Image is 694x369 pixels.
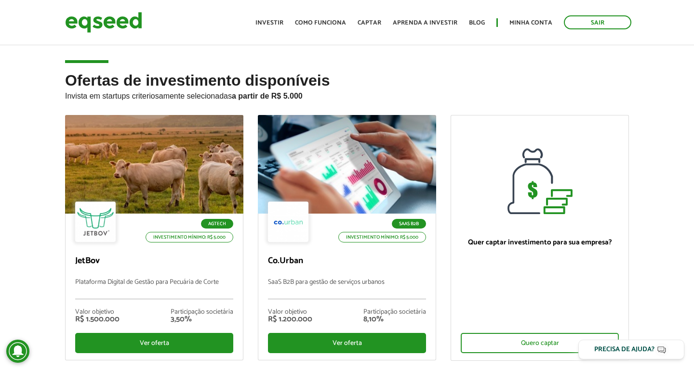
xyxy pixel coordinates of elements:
p: Co.Urban [268,256,426,267]
p: JetBov [75,256,233,267]
a: Agtech Investimento mínimo: R$ 5.000 JetBov Plataforma Digital de Gestão para Pecuária de Corte V... [65,115,243,360]
p: Plataforma Digital de Gestão para Pecuária de Corte [75,279,233,299]
div: Ver oferta [268,333,426,353]
strong: a partir de R$ 5.000 [232,92,303,100]
a: Investir [255,20,283,26]
div: 3,50% [171,316,233,323]
a: Aprenda a investir [393,20,457,26]
p: Investimento mínimo: R$ 5.000 [146,232,233,242]
img: EqSeed [65,10,142,35]
div: R$ 1.200.000 [268,316,312,323]
p: Invista em startups criteriosamente selecionadas [65,89,629,101]
a: Minha conta [509,20,552,26]
div: Quero captar [461,333,619,353]
p: SaaS B2B [392,219,426,229]
div: Valor objetivo [75,309,120,316]
div: Participação societária [171,309,233,316]
p: Quer captar investimento para sua empresa? [461,238,619,247]
h2: Ofertas de investimento disponíveis [65,72,629,115]
p: Investimento mínimo: R$ 5.000 [338,232,426,242]
div: Ver oferta [75,333,233,353]
a: Como funciona [295,20,346,26]
div: Valor objetivo [268,309,312,316]
div: 8,10% [363,316,426,323]
a: Captar [358,20,381,26]
a: SaaS B2B Investimento mínimo: R$ 5.000 Co.Urban SaaS B2B para gestão de serviços urbanos Valor ob... [258,115,436,360]
a: Sair [564,15,631,29]
a: Quer captar investimento para sua empresa? Quero captar [451,115,629,361]
div: R$ 1.500.000 [75,316,120,323]
p: SaaS B2B para gestão de serviços urbanos [268,279,426,299]
p: Agtech [201,219,233,229]
div: Participação societária [363,309,426,316]
a: Blog [469,20,485,26]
